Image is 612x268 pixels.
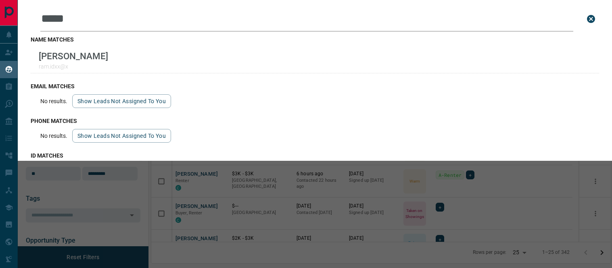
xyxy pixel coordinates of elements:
[583,11,599,27] button: close search bar
[31,152,599,159] h3: id matches
[39,51,108,61] p: [PERSON_NAME]
[31,36,599,43] h3: name matches
[39,63,108,70] p: ram.idxx@x
[40,133,67,139] p: No results.
[31,118,599,124] h3: phone matches
[72,94,171,108] button: show leads not assigned to you
[72,129,171,143] button: show leads not assigned to you
[40,98,67,104] p: No results.
[31,83,599,89] h3: email matches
